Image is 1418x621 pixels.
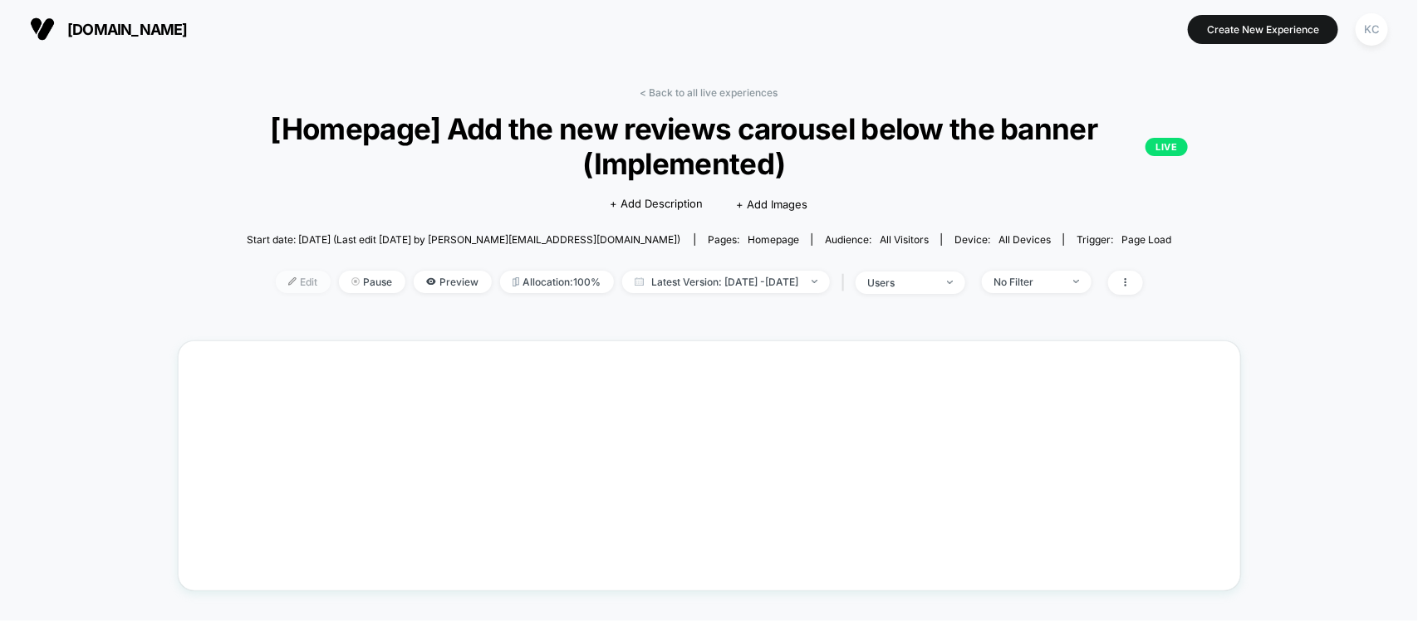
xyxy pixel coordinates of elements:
button: Create New Experience [1188,15,1338,44]
span: Latest Version: [DATE] - [DATE] [622,271,830,293]
button: KC [1351,12,1393,46]
div: KC [1356,13,1388,46]
div: Audience: [825,233,929,246]
span: homepage [748,233,799,246]
span: | [838,271,856,295]
div: No Filter [994,276,1061,288]
img: end [812,280,817,283]
span: Device: [941,233,1063,246]
span: Edit [276,271,331,293]
span: Pause [339,271,405,293]
a: < Back to all live experiences [640,86,778,99]
span: All Visitors [880,233,929,246]
div: Pages: [708,233,799,246]
span: Page Load [1121,233,1171,246]
span: + Add Description [611,196,704,213]
span: Start date: [DATE] (Last edit [DATE] by [PERSON_NAME][EMAIL_ADDRESS][DOMAIN_NAME]) [247,233,680,246]
img: calendar [635,277,644,286]
span: all devices [998,233,1051,246]
span: Preview [414,271,492,293]
div: users [868,276,935,289]
span: + Add Images [737,198,808,211]
button: [DOMAIN_NAME] [25,16,193,42]
img: end [1073,280,1079,283]
img: end [947,281,953,284]
p: LIVE [1146,138,1187,156]
span: [Homepage] Add the new reviews carousel below the banner (Implemented) [231,111,1188,181]
img: end [351,277,360,286]
img: edit [288,277,297,286]
span: [DOMAIN_NAME] [67,21,188,38]
img: rebalance [513,277,519,286]
div: Trigger: [1077,233,1171,246]
span: Allocation: 100% [500,271,614,293]
img: Visually logo [30,17,55,42]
